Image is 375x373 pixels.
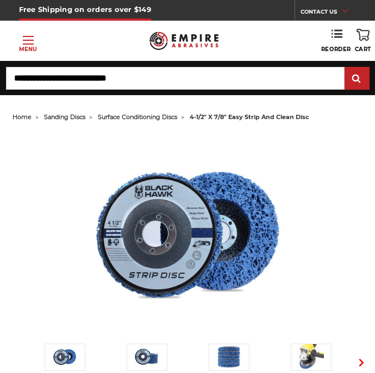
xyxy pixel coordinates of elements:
[301,5,357,21] a: CONTACT US
[215,344,242,370] img: 4-1/2" x 7/8" Easy Strip and Clean Disc
[298,344,324,370] img: 4-1/2" x 7/8" Easy Strip and Clean Disc
[98,113,177,121] a: surface conditioning discs
[44,113,85,121] a: sanding discs
[346,68,368,90] input: Submit
[190,113,309,121] span: 4-1/2" x 7/8" easy strip and clean disc
[12,113,32,121] a: home
[51,344,78,370] img: 4-1/2" x 7/8" Easy Strip and Clean Disc
[19,45,37,53] p: Menu
[321,29,351,53] a: Reorder
[355,29,371,53] a: Cart
[149,27,219,54] img: Empire Abrasives
[23,40,34,41] span: Toggle menu
[133,344,160,370] img: 4-1/2" x 7/8" Easy Strip and Clean Disc
[355,46,371,53] span: Cart
[321,46,351,53] span: Reorder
